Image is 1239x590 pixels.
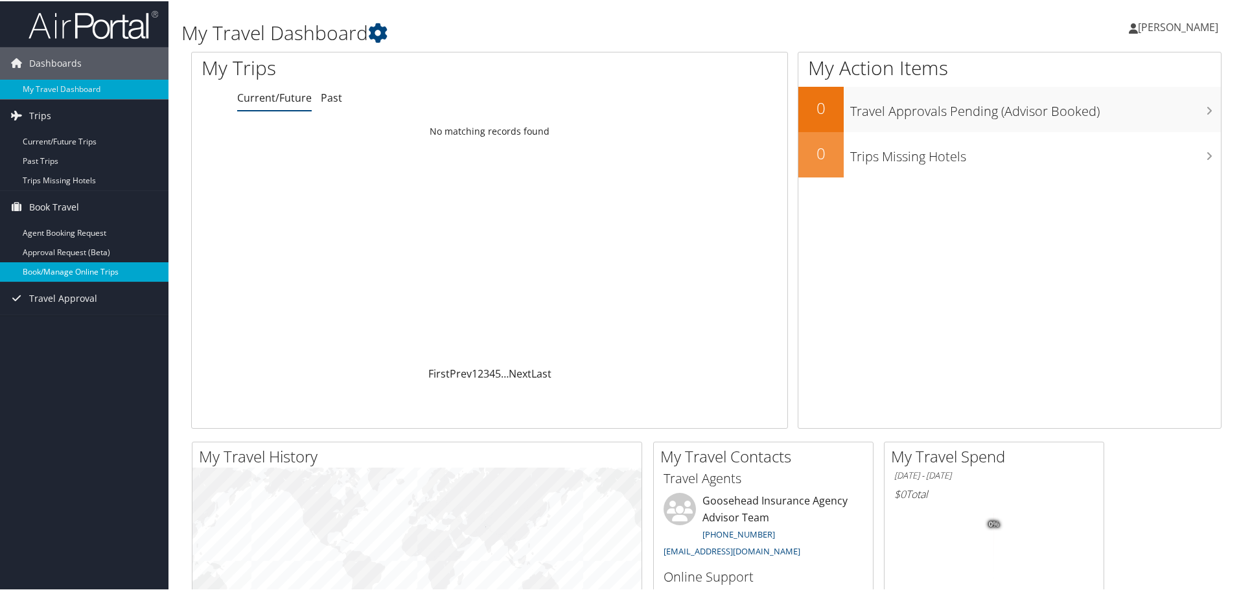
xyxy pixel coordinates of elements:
[29,46,82,78] span: Dashboards
[798,96,844,118] h2: 0
[450,365,472,380] a: Prev
[29,281,97,313] span: Travel Approval
[850,140,1221,165] h3: Trips Missing Hotels
[428,365,450,380] a: First
[989,519,999,527] tspan: 0%
[321,89,342,104] a: Past
[891,444,1104,466] h2: My Travel Spend
[1129,6,1231,45] a: [PERSON_NAME]
[798,141,844,163] h2: 0
[483,365,489,380] a: 3
[29,8,158,39] img: airportal-logo.png
[29,98,51,131] span: Trips
[478,365,483,380] a: 2
[798,85,1221,131] a: 0Travel Approvals Pending (Advisor Booked)
[664,468,863,486] h3: Travel Agents
[29,190,79,222] span: Book Travel
[798,131,1221,176] a: 0Trips Missing Hotels
[489,365,495,380] a: 4
[660,444,873,466] h2: My Travel Contacts
[237,89,312,104] a: Current/Future
[664,567,863,585] h3: Online Support
[192,119,787,142] td: No matching records found
[894,468,1094,481] h6: [DATE] - [DATE]
[664,544,800,556] a: [EMAIL_ADDRESS][DOMAIN_NAME]
[509,365,531,380] a: Next
[199,444,642,466] h2: My Travel History
[472,365,478,380] a: 1
[501,365,509,380] span: …
[702,527,775,539] a: [PHONE_NUMBER]
[181,18,881,45] h1: My Travel Dashboard
[495,365,501,380] a: 5
[850,95,1221,119] h3: Travel Approvals Pending (Advisor Booked)
[657,492,870,561] li: Goosehead Insurance Agency Advisor Team
[798,53,1221,80] h1: My Action Items
[894,486,906,500] span: $0
[202,53,529,80] h1: My Trips
[1138,19,1218,33] span: [PERSON_NAME]
[894,486,1094,500] h6: Total
[531,365,551,380] a: Last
